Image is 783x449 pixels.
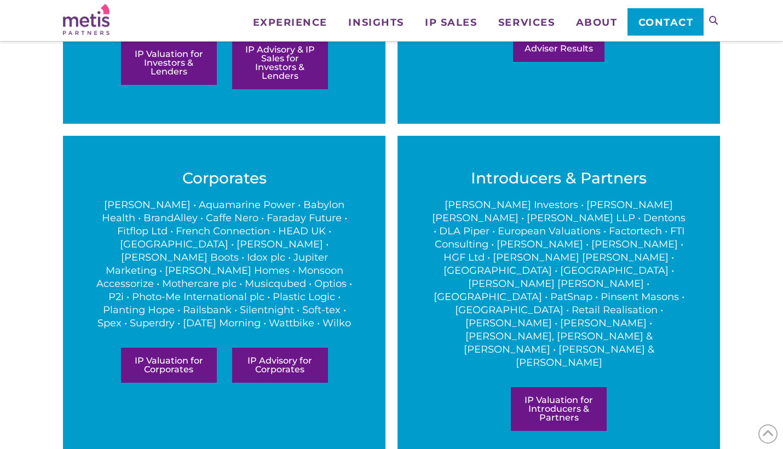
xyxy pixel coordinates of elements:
[627,8,704,36] a: Contact
[96,198,353,330] p: [PERSON_NAME] • Aquamarine Power • Babylon Health • BrandAlley • Caffe Nero • Faraday Future • Fi...
[758,424,778,444] span: Back to Top
[253,18,327,27] span: Experience
[96,169,353,187] h3: Corporates
[348,18,404,27] span: Insights
[232,348,328,383] a: IP Advisory for Corporates
[425,18,477,27] span: IP Sales
[232,37,328,89] a: IP Advisory & IP Sales for Investors & Lenders
[513,36,604,62] a: Adviser Results
[430,169,687,187] h3: Introducers & Partners
[511,387,607,431] a: IP Valuation for Introducers & Partners
[121,348,217,383] a: IP Valuation for Corporates
[63,4,110,35] img: Metis Partners
[498,18,555,27] span: Services
[576,18,618,27] span: About
[121,41,217,85] a: IP Valuation for Investors & Lenders
[638,18,694,27] span: Contact
[430,198,687,369] p: [PERSON_NAME] Investors • [PERSON_NAME] [PERSON_NAME] • [PERSON_NAME] LLP • Dentons • DLA Piper •...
